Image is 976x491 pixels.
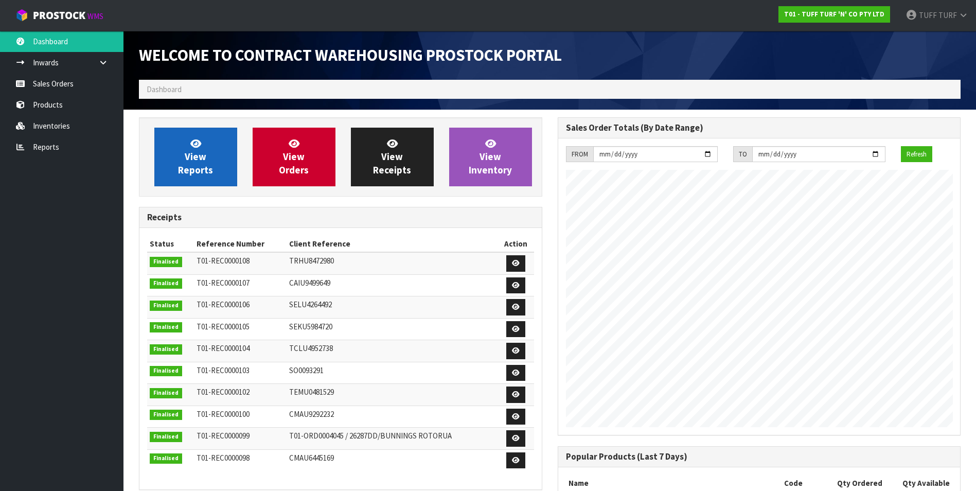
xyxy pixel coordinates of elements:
h3: Receipts [147,213,534,222]
span: Finalised [150,301,182,311]
span: TRHU8472980 [289,256,334,266]
a: ViewInventory [449,128,532,186]
span: Finalised [150,453,182,464]
span: Finalised [150,278,182,289]
a: ViewReports [154,128,237,186]
span: T01-ORD0004045 / 26287DD/BUNNINGS ROTORUA [289,431,452,441]
th: Client Reference [287,236,498,252]
span: T01-REC0000102 [197,387,250,397]
span: TUFF TURF [919,10,957,20]
button: Refresh [901,146,932,163]
div: FROM [566,146,593,163]
span: TCLU4952738 [289,343,333,353]
th: Status [147,236,194,252]
th: Action [498,236,534,252]
span: T01-REC0000099 [197,431,250,441]
span: T01-REC0000108 [197,256,250,266]
span: SELU4264492 [289,300,332,309]
span: Finalised [150,257,182,267]
span: View Inventory [469,137,512,176]
span: Finalised [150,344,182,355]
span: T01-REC0000098 [197,453,250,463]
span: SEKU5984720 [289,322,332,331]
span: TEMU0481529 [289,387,334,397]
span: View Receipts [373,137,411,176]
th: Reference Number [194,236,286,252]
a: ViewReceipts [351,128,434,186]
h3: Popular Products (Last 7 Days) [566,452,953,462]
strong: T01 - TUFF TURF 'N' CO PTY LTD [784,10,884,19]
span: T01-REC0000106 [197,300,250,309]
span: T01-REC0000105 [197,322,250,331]
span: SO0093291 [289,365,324,375]
span: Finalised [150,322,182,332]
span: Finalised [150,388,182,398]
span: T01-REC0000107 [197,278,250,288]
span: ProStock [33,9,85,22]
div: TO [733,146,752,163]
span: Welcome to Contract Warehousing ProStock Portal [139,45,562,65]
span: View Reports [178,137,213,176]
span: T01-REC0000100 [197,409,250,419]
span: Finalised [150,432,182,442]
small: WMS [87,11,103,21]
span: CAIU9499649 [289,278,330,288]
span: View Orders [279,137,309,176]
a: ViewOrders [253,128,335,186]
img: cube-alt.png [15,9,28,22]
span: CMAU9292232 [289,409,334,419]
span: Dashboard [147,84,182,94]
span: Finalised [150,366,182,376]
h3: Sales Order Totals (By Date Range) [566,123,953,133]
span: T01-REC0000104 [197,343,250,353]
span: T01-REC0000103 [197,365,250,375]
span: Finalised [150,410,182,420]
span: CMAU6445169 [289,453,334,463]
